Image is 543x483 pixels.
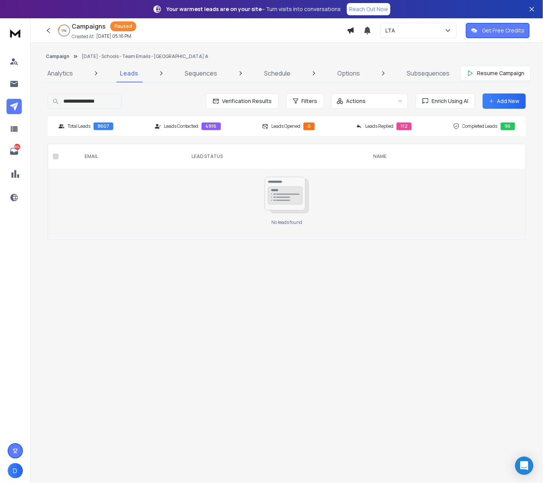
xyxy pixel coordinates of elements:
[79,144,185,169] th: EMAIL
[365,123,393,129] p: Leads Replied
[82,53,208,60] p: [DATE] - Schools - Team Emails - [GEOGRAPHIC_DATA] A
[303,122,315,130] div: 0
[164,123,198,129] p: Leads Contacted
[14,144,20,150] p: 834
[515,457,533,475] div: Open Intercom Messenger
[347,3,390,15] a: Reach Out Now
[346,97,366,105] p: Actions
[96,33,131,39] p: [DATE] 05:16 PM
[68,123,90,129] p: Total Leads
[47,69,73,78] p: Analytics
[120,69,138,78] p: Leads
[271,123,300,129] p: Leads Opened
[166,5,262,13] strong: Your warmest leads are on your site
[93,122,113,130] div: 8607
[206,93,279,109] button: Verification Results
[416,93,475,109] button: Enrich Using AI
[483,93,526,109] button: Add New
[286,93,324,109] button: Filters
[466,23,530,38] button: Get Free Credits
[264,69,290,78] p: Schedule
[46,53,69,60] button: Campaign
[115,64,143,82] a: Leads
[482,27,524,34] p: Get Free Credits
[166,5,341,13] p: – Turn visits into conversations
[185,144,367,169] th: LEAD STATUS
[385,27,398,34] p: LTA
[396,122,412,130] div: 112
[349,5,388,13] p: Reach Out Now
[429,97,469,105] span: Enrich Using AI
[110,21,136,31] div: Paused
[407,69,450,78] p: Subsequences
[180,64,222,82] a: Sequences
[402,64,454,82] a: Subsequences
[302,97,317,105] span: Filters
[72,22,106,31] h1: Campaigns
[501,122,515,130] div: 96
[271,219,302,225] p: No leads found
[8,463,23,478] button: D
[259,64,295,82] a: Schedule
[462,123,498,129] p: Completed Leads
[333,64,364,82] a: Options
[62,28,67,33] p: 11 %
[72,34,95,40] p: Created At:
[43,64,77,82] a: Analytics
[367,144,474,169] th: NAME
[8,26,23,40] img: logo
[185,69,218,78] p: Sequences
[201,122,221,130] div: 4916
[219,97,272,105] span: Verification Results
[6,144,22,159] a: 834
[461,66,531,81] button: Resume Campaign
[337,69,360,78] p: Options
